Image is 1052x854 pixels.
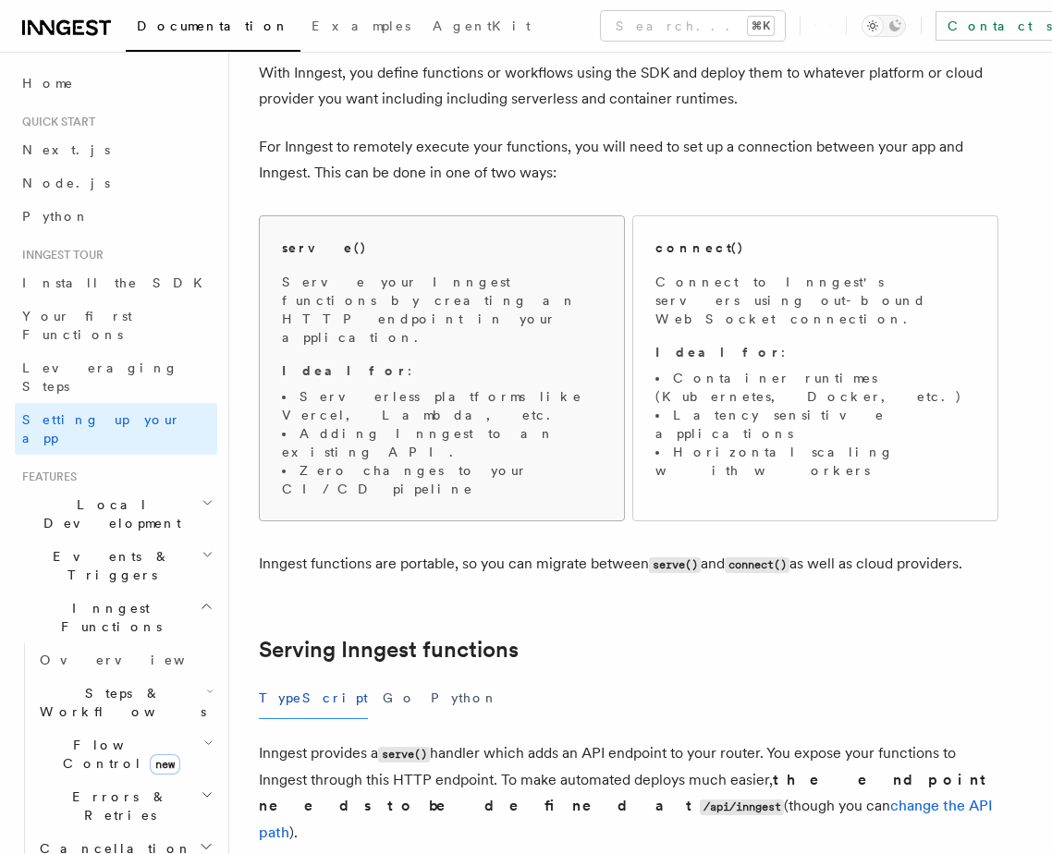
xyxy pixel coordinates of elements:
button: Toggle dark mode [862,15,906,37]
span: Inngest tour [15,248,104,262]
button: Search...⌘K [601,11,785,41]
span: Documentation [137,18,289,33]
p: Connect to Inngest's servers using out-bound WebSocket connection. [655,273,975,328]
p: Inngest functions are portable, so you can migrate between and as well as cloud providers. [259,551,998,578]
a: Setting up your app [15,403,217,455]
a: connect()Connect to Inngest's servers using out-bound WebSocket connection.Ideal for:Container ru... [632,215,998,521]
button: Go [383,677,416,719]
li: Latency sensitive applications [655,406,975,443]
span: Your first Functions [22,309,132,342]
button: TypeScript [259,677,368,719]
a: Your first Functions [15,299,217,351]
button: Events & Triggers [15,540,217,592]
li: Serverless platforms like Vercel, Lambda, etc. [282,387,602,424]
span: Steps & Workflows [32,684,206,721]
span: Node.js [22,176,110,190]
a: serve()Serve your Inngest functions by creating an HTTP endpoint in your application.Ideal for:Se... [259,215,625,521]
h2: serve() [282,238,367,257]
p: Inngest provides a handler which adds an API endpoint to your router. You expose your functions t... [259,740,998,846]
li: Horizontal scaling with workers [655,443,975,480]
a: Documentation [126,6,300,52]
span: Events & Triggers [15,547,202,584]
span: AgentKit [433,18,531,33]
h2: connect() [655,238,744,257]
a: AgentKit [422,6,542,50]
a: Overview [32,643,217,677]
span: Home [22,74,74,92]
span: Inngest Functions [15,599,200,636]
a: Next.js [15,133,217,166]
button: Flow Controlnew [32,728,217,780]
a: Node.js [15,166,217,200]
span: Python [22,209,90,224]
p: With Inngest, you define functions or workflows using the SDK and deploy them to whatever platfor... [259,60,998,112]
span: Local Development [15,495,202,532]
li: Container runtimes (Kubernetes, Docker, etc.) [655,369,975,406]
span: Quick start [15,115,95,129]
p: For Inngest to remotely execute your functions, you will need to set up a connection between your... [259,134,998,186]
strong: Ideal for [655,345,781,360]
span: Install the SDK [22,275,214,290]
button: Steps & Workflows [32,677,217,728]
span: Setting up your app [22,412,181,445]
code: serve() [649,557,701,573]
button: Inngest Functions [15,592,217,643]
button: Local Development [15,488,217,540]
span: Leveraging Steps [22,360,178,394]
kbd: ⌘K [748,17,774,35]
span: Overview [40,653,230,667]
li: Adding Inngest to an existing API. [282,424,602,461]
button: Errors & Retries [32,780,217,832]
button: Python [431,677,498,719]
strong: Ideal for [282,363,408,378]
p: : [655,343,975,361]
span: Next.js [22,142,110,157]
a: Examples [300,6,422,50]
span: Errors & Retries [32,787,201,824]
a: Leveraging Steps [15,351,217,403]
span: new [150,754,180,775]
span: Features [15,470,77,484]
a: Serving Inngest functions [259,637,519,663]
code: /api/inngest [700,799,784,815]
a: Install the SDK [15,266,217,299]
a: Python [15,200,217,233]
a: Home [15,67,217,100]
code: connect() [725,557,789,573]
li: Zero changes to your CI/CD pipeline [282,461,602,498]
span: Examples [312,18,410,33]
p: : [282,361,602,380]
span: Flow Control [32,736,203,773]
p: Serve your Inngest functions by creating an HTTP endpoint in your application. [282,273,602,347]
code: serve() [378,747,430,762]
